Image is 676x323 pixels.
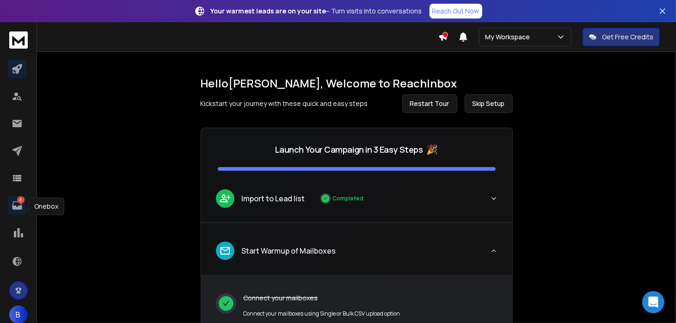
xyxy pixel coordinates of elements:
p: Connect your mailboxes [244,293,400,303]
span: 🎉 [427,143,438,156]
button: Restart Tour [402,94,457,113]
p: Get Free Credits [602,32,653,42]
button: leadStart Warmup of Mailboxes [201,234,512,275]
a: Reach Out Now [430,4,482,19]
p: Import to Lead list [242,193,305,204]
p: Launch Your Campaign in 3 Easy Steps [275,143,423,156]
p: Completed [333,195,364,202]
img: lead [219,245,231,257]
p: – Turn visits into conversations [211,6,422,16]
button: Skip Setup [465,94,513,113]
img: logo [9,31,28,49]
a: 3 [8,196,26,215]
strong: Your warmest leads are on your site [211,6,326,15]
h1: Hello [PERSON_NAME] , Welcome to ReachInbox [201,76,513,91]
p: Reach Out Now [432,6,479,16]
button: Get Free Credits [583,28,660,46]
div: Onebox [28,198,64,215]
p: Connect your mailboxes using Single or Bulk CSV upload option [244,310,400,317]
img: lead [219,193,231,204]
p: Kickstart your journey with these quick and easy steps [201,99,368,108]
button: leadImport to Lead listCompleted [201,182,512,223]
p: My Workspace [485,32,534,42]
span: Skip Setup [473,99,505,108]
div: Open Intercom Messenger [642,291,664,313]
p: 3 [17,196,25,204]
p: Start Warmup of Mailboxes [242,245,336,256]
